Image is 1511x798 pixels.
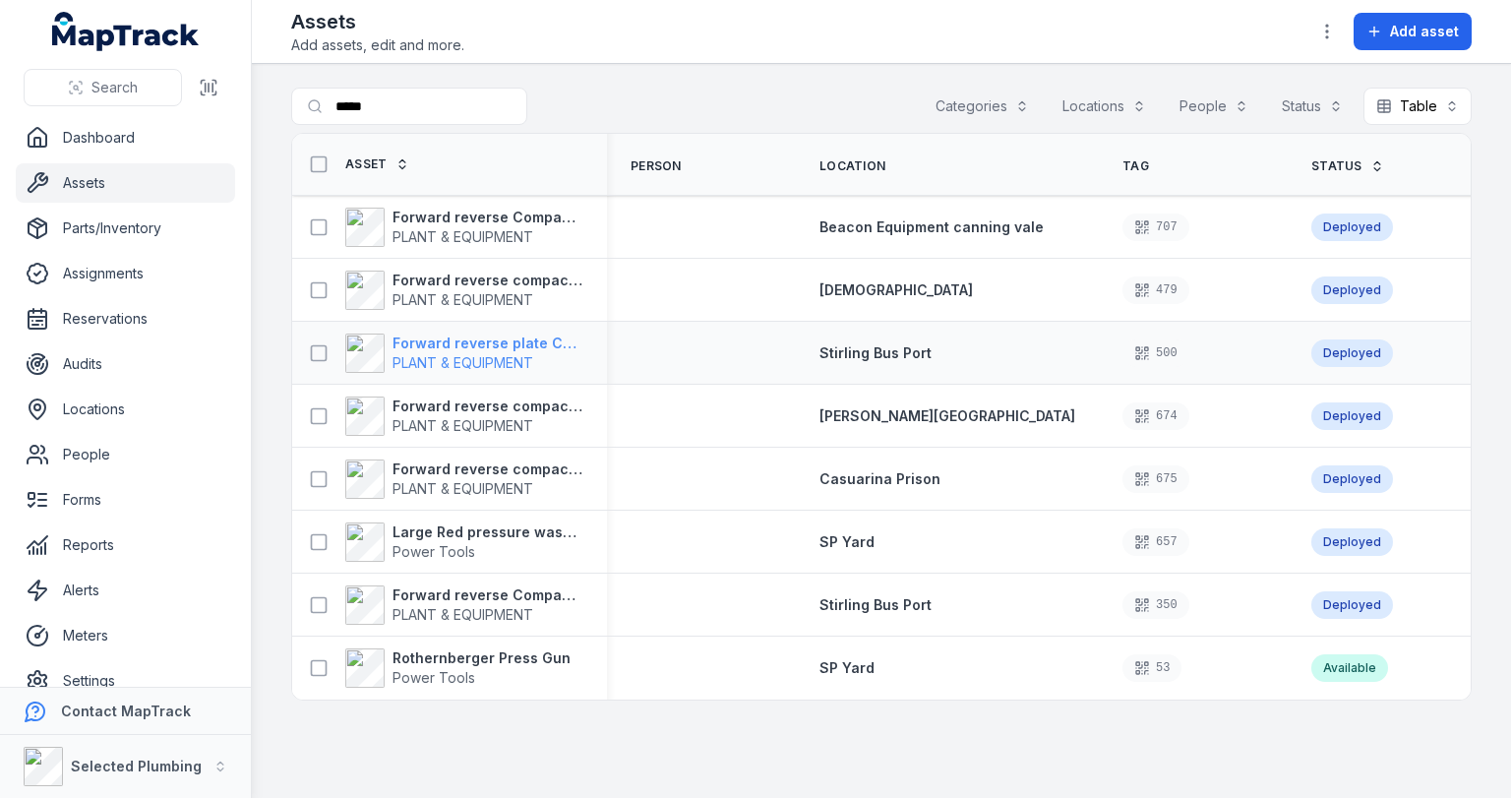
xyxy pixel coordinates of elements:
[1269,88,1356,125] button: Status
[1311,214,1393,241] div: Deployed
[1311,528,1393,556] div: Deployed
[1311,465,1393,493] div: Deployed
[1311,339,1393,367] div: Deployed
[819,470,940,487] span: Casuarina Prison
[393,648,571,668] strong: Rothernberger Press Gun
[345,522,583,562] a: Large Red pressure washerPower Tools
[291,35,464,55] span: Add assets, edit and more.
[819,533,875,550] span: SP Yard
[345,460,583,499] a: Forward reverse compactor CR8 [PERSON_NAME] 605kgPLANT & EQUIPMENT
[16,616,235,655] a: Meters
[16,254,235,293] a: Assignments
[819,343,932,363] a: Stirling Bus Port
[291,8,464,35] h2: Assets
[819,595,932,615] a: Stirling Bus Port
[819,344,932,361] span: Stirling Bus Port
[393,585,583,605] strong: Forward reverse Compactor 100/80 Bomag 726kg
[819,407,1075,424] span: [PERSON_NAME][GEOGRAPHIC_DATA]
[393,480,533,497] span: PLANT & EQUIPMENT
[16,480,235,520] a: Forms
[1167,88,1261,125] button: People
[1122,591,1189,619] div: 350
[819,469,940,489] a: Casuarina Prison
[393,208,583,227] strong: Forward reverse Compactor DPU110 [PERSON_NAME] 830kg
[24,69,182,106] button: Search
[1311,654,1388,682] div: Available
[393,522,583,542] strong: Large Red pressure washer
[393,606,533,623] span: PLANT & EQUIPMENT
[16,571,235,610] a: Alerts
[1122,402,1189,430] div: 674
[345,156,388,172] span: Asset
[345,648,571,688] a: Rothernberger Press GunPower Tools
[819,659,875,676] span: SP Yard
[393,397,583,416] strong: Forward reverse compactor 100/80 Bomag 726kg
[1122,339,1189,367] div: 500
[16,435,235,474] a: People
[1122,158,1149,174] span: Tag
[631,158,682,174] span: Person
[1122,214,1189,241] div: 707
[1311,158,1362,174] span: Status
[819,406,1075,426] a: [PERSON_NAME][GEOGRAPHIC_DATA]
[1122,528,1189,556] div: 657
[16,344,235,384] a: Audits
[16,661,235,701] a: Settings
[61,703,191,719] strong: Contact MapTrack
[16,209,235,248] a: Parts/Inventory
[16,390,235,429] a: Locations
[819,280,973,300] a: [DEMOGRAPHIC_DATA]
[16,118,235,157] a: Dashboard
[52,12,200,51] a: MapTrack
[393,354,533,371] span: PLANT & EQUIPMENT
[819,158,885,174] span: Location
[345,208,583,247] a: Forward reverse Compactor DPU110 [PERSON_NAME] 830kgPLANT & EQUIPMENT
[1311,276,1393,304] div: Deployed
[345,156,409,172] a: Asset
[393,228,533,245] span: PLANT & EQUIPMENT
[1122,465,1189,493] div: 675
[91,78,138,97] span: Search
[393,417,533,434] span: PLANT & EQUIPMENT
[345,585,583,625] a: Forward reverse Compactor 100/80 Bomag 726kgPLANT & EQUIPMENT
[16,163,235,203] a: Assets
[819,217,1044,237] a: Beacon Equipment canning vale
[393,669,475,686] span: Power Tools
[393,460,583,479] strong: Forward reverse compactor CR8 [PERSON_NAME] 605kg
[819,218,1044,235] span: Beacon Equipment canning vale
[1122,654,1181,682] div: 53
[1311,158,1384,174] a: Status
[1390,22,1459,41] span: Add asset
[819,596,932,613] span: Stirling Bus Port
[1122,276,1189,304] div: 479
[393,271,583,290] strong: Forward reverse compactor BPR455 Bomag 400kg
[345,334,583,373] a: Forward reverse plate Compactor MVH308D Mikasa 361kgPLANT & EQUIPMENT
[1363,88,1472,125] button: Table
[819,281,973,298] span: [DEMOGRAPHIC_DATA]
[16,299,235,338] a: Reservations
[1354,13,1472,50] button: Add asset
[393,543,475,560] span: Power Tools
[393,334,583,353] strong: Forward reverse plate Compactor MVH308D Mikasa 361kg
[393,291,533,308] span: PLANT & EQUIPMENT
[345,397,583,436] a: Forward reverse compactor 100/80 Bomag 726kgPLANT & EQUIPMENT
[1311,402,1393,430] div: Deployed
[345,271,583,310] a: Forward reverse compactor BPR455 Bomag 400kgPLANT & EQUIPMENT
[819,532,875,552] a: SP Yard
[1311,591,1393,619] div: Deployed
[71,758,202,774] strong: Selected Plumbing
[819,658,875,678] a: SP Yard
[16,525,235,565] a: Reports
